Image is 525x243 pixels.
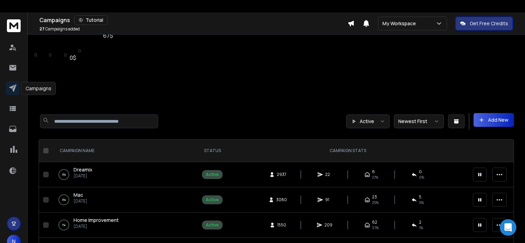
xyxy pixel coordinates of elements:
span: rp [52,30,58,36]
a: st0 [70,48,81,54]
a: Mac [74,191,83,198]
span: 209 [324,222,332,228]
span: 37 % [372,225,379,231]
span: 6 [372,169,375,175]
span: 27 [39,26,45,32]
td: 0%Mac[DATE] [51,187,198,213]
span: 91 [325,197,332,203]
td: 1%Home Improvement[DATE] [51,213,198,238]
a: rd0 [40,52,52,58]
button: Newest First [394,114,444,128]
p: [DATE] [74,224,119,229]
p: 0 % [62,196,66,203]
span: 22 [325,172,332,177]
span: 27 % [372,175,378,180]
span: rd [40,52,47,58]
p: My Workspace [382,20,419,27]
a: Dreamix [74,166,93,173]
a: rp0 [26,52,37,58]
span: 10 [81,30,86,36]
a: rp286 [52,30,70,36]
p: Campaigns added [39,26,80,32]
p: 1 % [62,222,66,228]
span: 0 [64,52,67,58]
a: Home Improvement [74,217,119,224]
p: 0 % [62,171,66,178]
span: 62 [372,219,377,225]
a: rd10 [72,30,87,36]
span: kw [89,30,97,36]
th: STATUS [198,140,227,162]
p: Active [360,118,374,125]
div: Open Intercom Messenger [500,219,516,236]
span: 286 [59,30,69,36]
span: 0 [34,52,38,58]
div: Campaigns [39,15,348,25]
span: 2 [419,219,421,225]
span: 1.4M [38,30,49,36]
span: 0 [78,48,81,54]
th: CAMPAIGN NAME [51,140,198,162]
a: kw0 [55,52,67,58]
span: 3080 [276,197,287,203]
span: 5 [419,194,421,200]
a: kw1 [89,30,100,36]
p: [DATE] [74,173,93,179]
span: 0 [419,169,422,175]
button: Get Free Credits [455,17,513,30]
span: 25 % [372,200,379,205]
button: Tutorial [74,15,108,25]
p: Get Free Credits [470,20,508,27]
span: 0 [49,52,52,58]
span: 1 % [419,225,423,231]
button: Add New [474,113,514,127]
span: rd [72,30,79,36]
div: 67$ [103,31,118,40]
a: ar1.4M [30,30,49,36]
span: 5 % [419,200,424,205]
td: 0%Dreamix[DATE] [51,162,198,187]
span: 0 % [419,175,424,180]
div: Active [206,172,219,177]
span: 1 [98,30,101,36]
div: Active [206,222,219,228]
span: 23 [372,194,377,200]
span: kw [55,52,62,58]
span: rp [26,52,32,58]
th: CAMPAIGN STATS [227,140,469,162]
div: 0$ [70,54,81,62]
span: st [70,48,76,54]
span: 1550 [277,222,286,228]
p: [DATE] [74,198,87,204]
span: 2937 [277,172,286,177]
div: Campaigns [21,82,56,95]
div: Active [206,197,219,203]
span: ar [30,30,36,36]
